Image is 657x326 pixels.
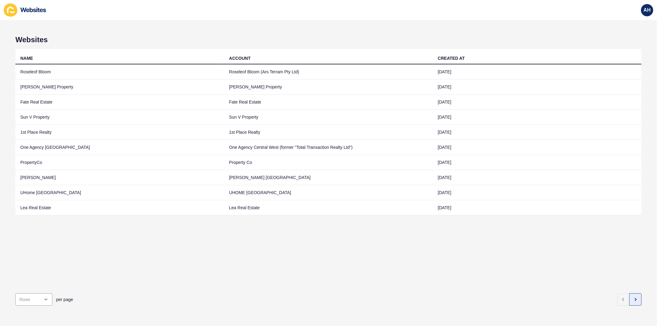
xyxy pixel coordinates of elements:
td: Roseleof Bloom (Ars Terram Pty Ltd) [224,64,433,79]
td: One Agency Central West (former "Total Transaction Realty Ltd") [224,140,433,155]
td: 1st Place Realty [15,125,224,140]
td: [DATE] [433,185,642,200]
td: [PERSON_NAME] Property [224,79,433,95]
td: Sun V Property [15,110,224,125]
div: ACCOUNT [229,55,251,61]
td: 1st Place Realty [224,125,433,140]
td: [DATE] [433,110,642,125]
td: [DATE] [433,140,642,155]
td: [DATE] [433,125,642,140]
td: [DATE] [433,200,642,215]
td: Sun V Property [224,110,433,125]
div: open menu [15,293,52,306]
td: PropertyCo [15,155,224,170]
td: Fate Real Estate [15,95,224,110]
td: Roseleof Bloom [15,64,224,79]
td: [PERSON_NAME] [15,170,224,185]
span: per page [56,296,73,303]
td: Property Co [224,155,433,170]
td: Lea Real Estate [15,200,224,215]
div: CREATED AT [438,55,465,61]
td: Fate Real Estate [224,95,433,110]
td: [DATE] [433,170,642,185]
td: [DATE] [433,79,642,95]
td: UHOME [GEOGRAPHIC_DATA] [224,185,433,200]
div: NAME [20,55,33,61]
td: [DATE] [433,95,642,110]
td: [PERSON_NAME] [GEOGRAPHIC_DATA] [224,170,433,185]
td: Lea Real Estate [224,200,433,215]
td: [DATE] [433,155,642,170]
td: One Agency [GEOGRAPHIC_DATA] [15,140,224,155]
td: [PERSON_NAME] Property [15,79,224,95]
h1: Websites [15,35,642,44]
td: [DATE] [433,64,642,79]
span: AH [643,7,651,13]
td: UHome [GEOGRAPHIC_DATA] [15,185,224,200]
